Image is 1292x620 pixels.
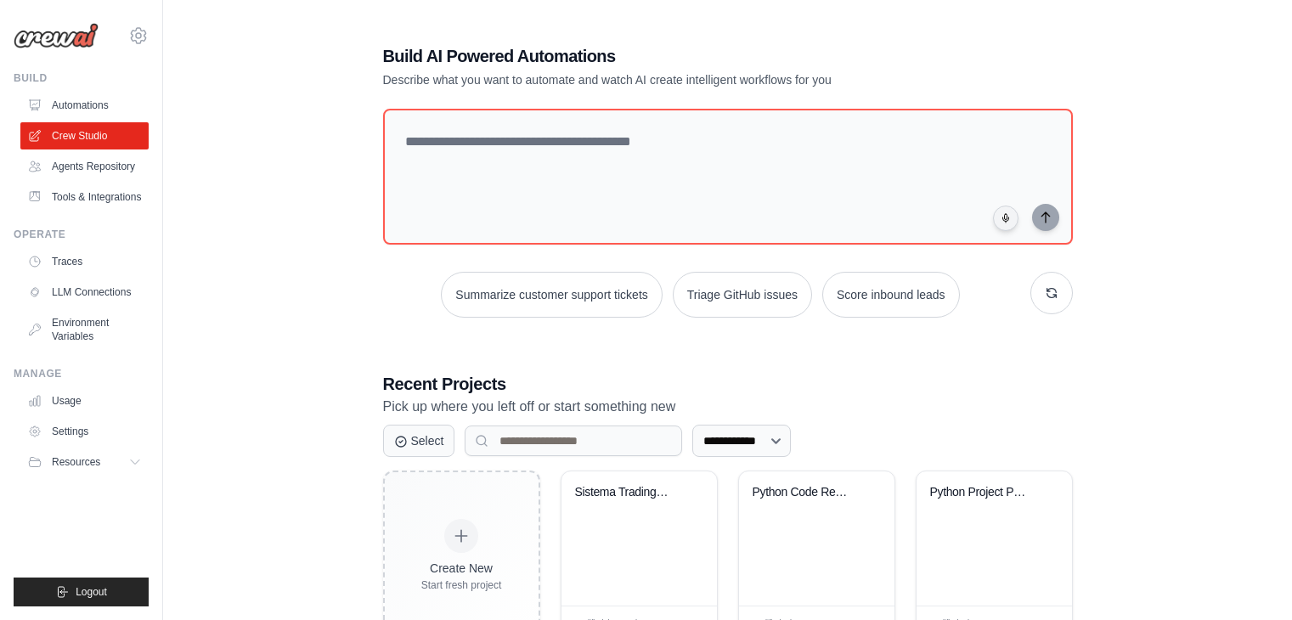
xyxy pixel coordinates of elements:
[421,578,502,592] div: Start fresh project
[20,448,149,476] button: Resources
[20,387,149,414] a: Usage
[20,418,149,445] a: Settings
[20,309,149,350] a: Environment Variables
[383,396,1073,418] p: Pick up where you left off or start something new
[20,92,149,119] a: Automations
[1030,272,1073,314] button: Get new suggestions
[383,44,954,68] h1: Build AI Powered Automations
[822,272,960,318] button: Score inbound leads
[383,372,1073,396] h3: Recent Projects
[383,425,455,457] button: Select
[673,272,812,318] button: Triage GitHub issues
[441,272,662,318] button: Summarize customer support tickets
[20,248,149,275] a: Traces
[52,455,100,469] span: Resources
[383,71,954,88] p: Describe what you want to automate and watch AI create intelligent workflows for you
[76,585,107,599] span: Logout
[993,206,1018,231] button: Click to speak your automation idea
[20,122,149,149] a: Crew Studio
[20,183,149,211] a: Tools & Integrations
[14,228,149,241] div: Operate
[14,367,149,380] div: Manage
[14,23,99,48] img: Logo
[20,279,149,306] a: LLM Connections
[421,560,502,577] div: Create New
[20,153,149,180] a: Agents Repository
[14,71,149,85] div: Build
[930,485,1033,500] div: Python Project Problem Solver
[753,485,855,500] div: Python Code Review & Analysis Automation
[575,485,678,500] div: Sistema Trading Forex ML AutoAdaptativo
[14,578,149,606] button: Logout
